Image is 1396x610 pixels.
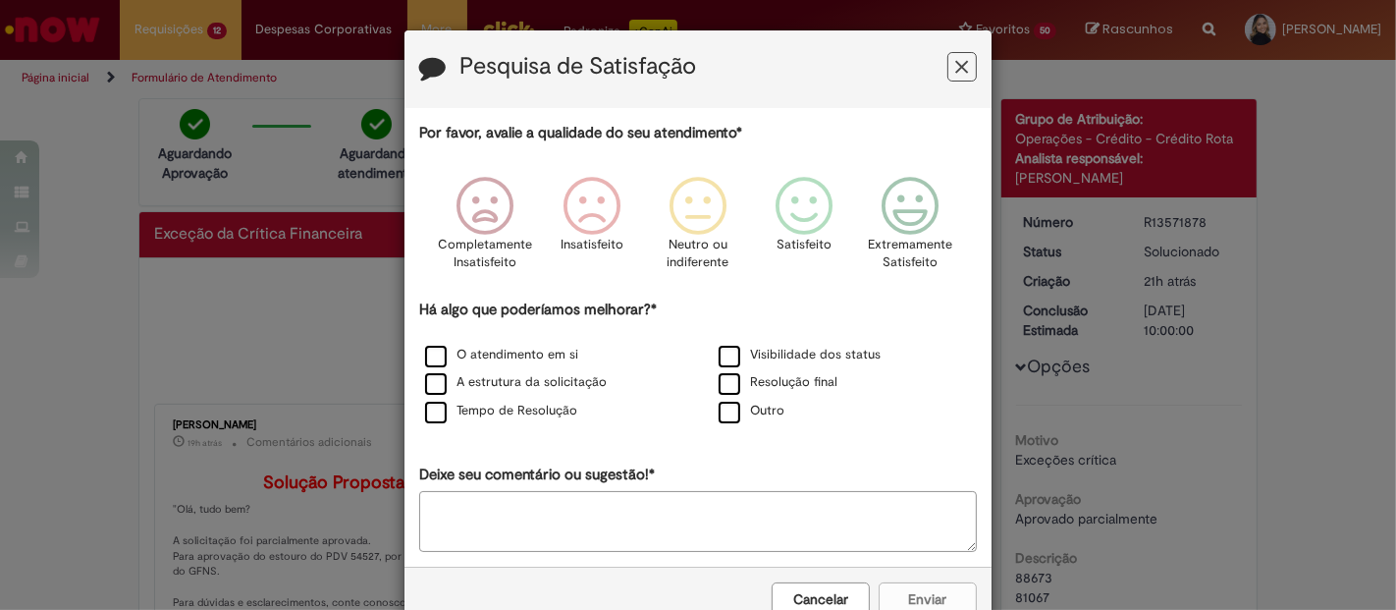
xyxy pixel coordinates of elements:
[425,402,577,420] label: Tempo de Resolução
[719,346,881,364] label: Visibilidade dos status
[435,162,535,297] div: Completamente Insatisfeito
[419,123,742,143] label: Por favor, avalie a qualidade do seu atendimento*
[419,465,655,485] label: Deixe seu comentário ou sugestão!*
[754,162,854,297] div: Satisfeito
[777,236,832,254] p: Satisfeito
[425,346,578,364] label: O atendimento em si
[868,236,952,272] p: Extremamente Satisfeito
[459,54,696,80] label: Pesquisa de Satisfação
[542,162,642,297] div: Insatisfeito
[663,236,733,272] p: Neutro ou indiferente
[419,300,977,426] div: Há algo que poderíamos melhorar?*
[860,162,960,297] div: Extremamente Satisfeito
[425,373,607,392] label: A estrutura da solicitação
[561,236,623,254] p: Insatisfeito
[719,373,837,392] label: Resolução final
[648,162,748,297] div: Neutro ou indiferente
[439,236,533,272] p: Completamente Insatisfeito
[719,402,784,420] label: Outro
